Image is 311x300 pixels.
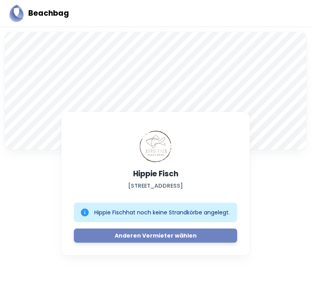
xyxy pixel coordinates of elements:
[128,181,183,190] h6: [STREET_ADDRESS]
[94,205,230,220] div: Hippie Fisch hat noch keine Strandkörbe angelegt.
[74,229,237,243] a: Anderen Vermieter wählen
[133,168,178,180] h5: Hippie Fisch
[9,5,69,22] a: BeachbagBeachbag
[28,8,69,19] h5: Beachbag
[9,5,24,22] img: Beachbag
[140,131,171,162] img: Beachbag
